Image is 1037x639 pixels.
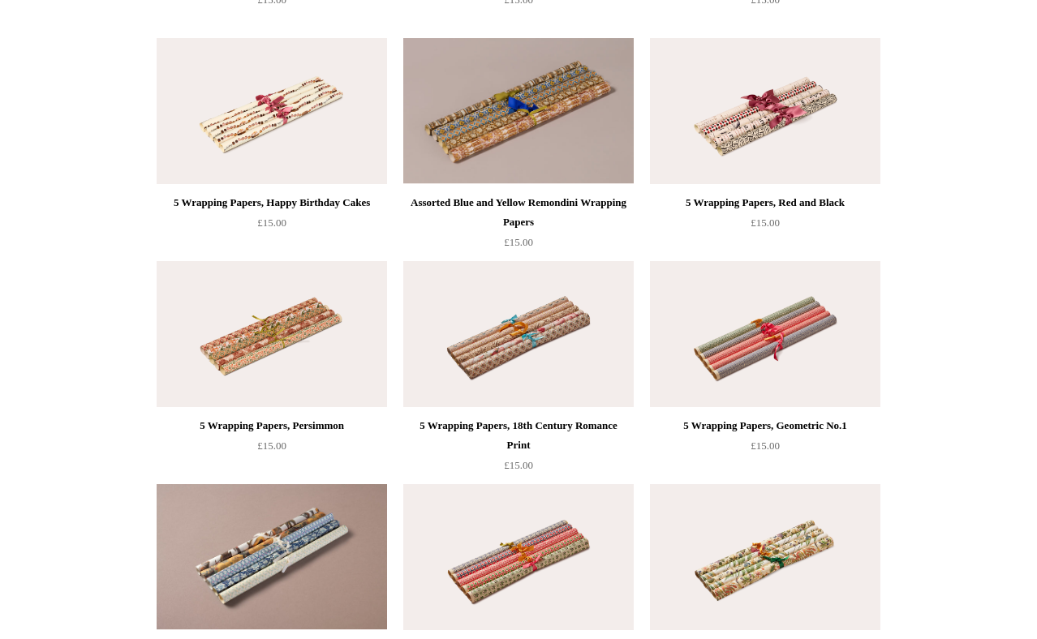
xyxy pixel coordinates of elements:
span: £15.00 [257,440,286,452]
div: Assorted Blue and Yellow Remondini Wrapping Papers [407,193,630,232]
div: 5 Wrapping Papers, Persimmon [161,416,383,435]
div: 5 Wrapping Papers, Happy Birthday Cakes [161,193,383,212]
img: 5 Wrapping Papers, 18th Century Romance Print [403,261,634,407]
span: £15.00 [504,459,533,471]
img: 5 Wrapping Papers, Botanical [650,484,880,630]
img: 5 Wrapping Papers, Red and Black [650,38,880,184]
div: 5 Wrapping Papers, 18th Century Romance Print [407,416,630,455]
a: Assorted Blue and Yellow Remondini Wrapping Papers £15.00 [403,193,634,259]
img: Assorted Blue Wrapping Papers [157,484,387,630]
a: 5 Wrapping Papers, Geometric No.1 5 Wrapping Papers, Geometric No.1 [650,261,880,407]
img: Assorted Blue and Yellow Remondini Wrapping Papers [403,38,634,184]
a: Assorted Blue Wrapping Papers Assorted Blue Wrapping Papers [157,484,387,630]
img: 5 Wrapping Papers, Geometric No.2 [403,484,634,630]
a: 5 Wrapping Papers, 18th Century Romance Print 5 Wrapping Papers, 18th Century Romance Print [403,261,634,407]
a: 5 Wrapping Papers, Botanical 5 Wrapping Papers, Botanical [650,484,880,630]
img: 5 Wrapping Papers, Happy Birthday Cakes [157,38,387,184]
a: 5 Wrapping Papers, Geometric No.2 5 Wrapping Papers, Geometric No.2 [403,484,634,630]
span: £15.00 [751,440,780,452]
a: 5 Wrapping Papers, Persimmon £15.00 [157,416,387,482]
div: 5 Wrapping Papers, Geometric No.1 [654,416,876,435]
a: 5 Wrapping Papers, Persimmon 5 Wrapping Papers, Persimmon [157,261,387,407]
a: Assorted Blue and Yellow Remondini Wrapping Papers Assorted Blue and Yellow Remondini Wrapping Pa... [403,38,634,184]
img: 5 Wrapping Papers, Persimmon [157,261,387,407]
a: 5 Wrapping Papers, Geometric No.1 £15.00 [650,416,880,482]
a: 5 Wrapping Papers, Red and Black £15.00 [650,193,880,259]
span: £15.00 [257,217,286,229]
img: 5 Wrapping Papers, Geometric No.1 [650,261,880,407]
div: 5 Wrapping Papers, Red and Black [654,193,876,212]
span: £15.00 [751,217,780,229]
a: 5 Wrapping Papers, Red and Black 5 Wrapping Papers, Red and Black [650,38,880,184]
a: 5 Wrapping Papers, Happy Birthday Cakes £15.00 [157,193,387,259]
span: £15.00 [504,236,533,248]
a: 5 Wrapping Papers, 18th Century Romance Print £15.00 [403,416,634,482]
a: 5 Wrapping Papers, Happy Birthday Cakes 5 Wrapping Papers, Happy Birthday Cakes [157,38,387,184]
